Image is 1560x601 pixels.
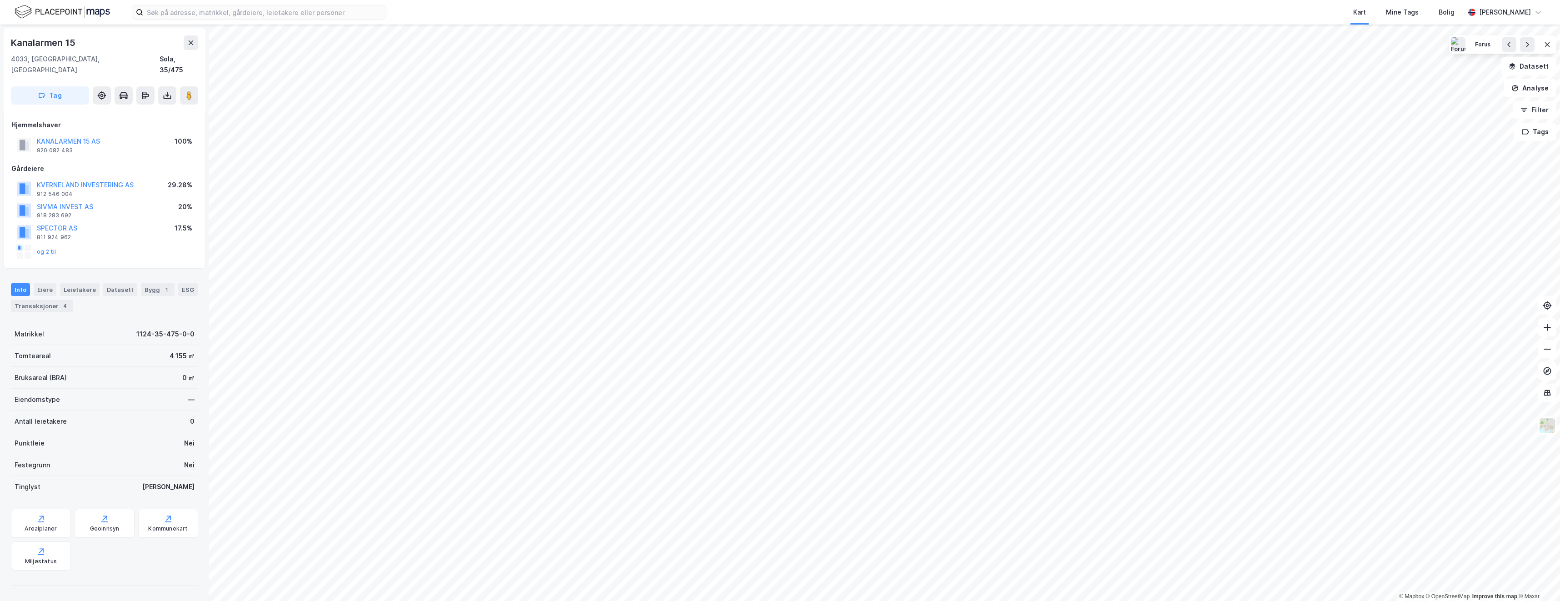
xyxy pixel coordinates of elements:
div: Arealplaner [25,525,57,532]
div: Antall leietakere [15,416,67,427]
input: Søk på adresse, matrikkel, gårdeiere, leietakere eller personer [143,5,386,19]
div: Festegrunn [15,460,50,471]
div: Leietakere [60,283,100,296]
a: Improve this map [1472,593,1517,600]
div: 920 082 483 [37,147,73,154]
div: Tinglyst [15,481,40,492]
div: 811 924 962 [37,234,71,241]
div: Eiendomstype [15,394,60,405]
div: Kontrollprogram for chat [1515,557,1560,601]
div: 4 155 ㎡ [170,351,195,361]
button: Analyse [1504,79,1556,97]
button: Tag [11,86,89,105]
div: 29.28% [168,180,192,190]
img: Z [1539,417,1556,434]
div: Kanalarmen 15 [11,35,77,50]
div: Tomteareal [15,351,51,361]
div: 4 [60,301,70,311]
div: Hjemmelshaver [11,120,198,130]
div: 4033, [GEOGRAPHIC_DATA], [GEOGRAPHIC_DATA] [11,54,160,75]
div: — [188,394,195,405]
div: [PERSON_NAME] [1479,7,1531,18]
div: Kart [1353,7,1366,18]
div: Datasett [103,283,137,296]
div: 918 283 692 [37,212,71,219]
div: 1 [162,285,171,294]
button: Filter [1513,101,1556,119]
div: Gårdeiere [11,163,198,174]
div: Info [11,283,30,296]
a: OpenStreetMap [1426,593,1470,600]
div: [PERSON_NAME] [142,481,195,492]
div: Matrikkel [15,329,44,340]
div: ESG [178,283,198,296]
button: Tags [1514,123,1556,141]
div: Transaksjoner [11,300,73,312]
iframe: Chat Widget [1515,557,1560,601]
div: 912 546 004 [37,190,73,198]
div: Kommunekart [148,525,188,532]
div: Punktleie [15,438,45,449]
div: Geoinnsyn [90,525,120,532]
div: 100% [175,136,192,147]
div: 1124-35-475-0-0 [136,329,195,340]
div: Sola, 35/475 [160,54,198,75]
img: logo.f888ab2527a4732fd821a326f86c7f29.svg [15,4,110,20]
a: Mapbox [1399,593,1424,600]
div: Eiere [34,283,56,296]
img: Forus [1451,37,1465,52]
div: Bolig [1439,7,1455,18]
button: Forus [1469,37,1497,52]
div: 0 [190,416,195,427]
button: Datasett [1501,57,1556,75]
div: 0 ㎡ [182,372,195,383]
div: 17.5% [175,223,192,234]
div: Nei [184,460,195,471]
div: Bruksareal (BRA) [15,372,67,383]
div: Mine Tags [1386,7,1419,18]
div: Forus [1475,41,1491,49]
div: 20% [178,201,192,212]
div: Bygg [141,283,175,296]
div: Nei [184,438,195,449]
div: Miljøstatus [25,558,57,565]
